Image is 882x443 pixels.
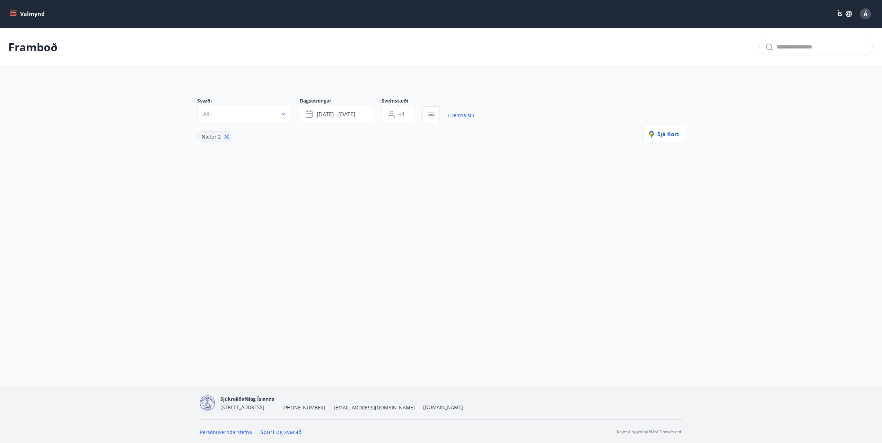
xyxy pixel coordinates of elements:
span: [EMAIL_ADDRESS][DOMAIN_NAME] [334,404,415,411]
span: Sjúkraliðafélag Íslands [220,396,274,402]
a: Persónuverndarstefna [200,429,252,435]
button: Allt [197,106,291,122]
span: +1 [399,110,405,118]
span: Á [864,10,867,18]
span: Nætur 2 [202,133,221,140]
span: Allt [203,110,211,118]
p: Keyrt á hugbúnaði frá Dorado ehf. [617,429,682,435]
button: [DATE] - [DATE] [300,106,373,123]
span: [STREET_ADDRESS] [220,404,264,410]
button: +1 [382,106,414,123]
span: Dagsetningar [300,97,382,106]
span: Svæði [197,97,300,106]
button: Sjá kort [643,126,685,142]
span: Svefnstæði [382,97,422,106]
a: Spurt og svarað [260,428,302,436]
span: [DATE] - [DATE] [317,110,355,118]
img: d7T4au2pYIU9thVz4WmmUT9xvMNnFvdnscGDOPEg.png [200,396,215,410]
span: Sjá kort [649,130,679,138]
span: [PHONE_NUMBER] [282,404,325,411]
a: Hreinsa síu [448,108,474,123]
button: Á [857,6,874,22]
p: Framboð [8,39,58,55]
button: menu [8,8,47,20]
button: ÍS [833,8,856,20]
a: [DOMAIN_NAME] [423,404,463,410]
div: Nætur 2 [197,131,233,142]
